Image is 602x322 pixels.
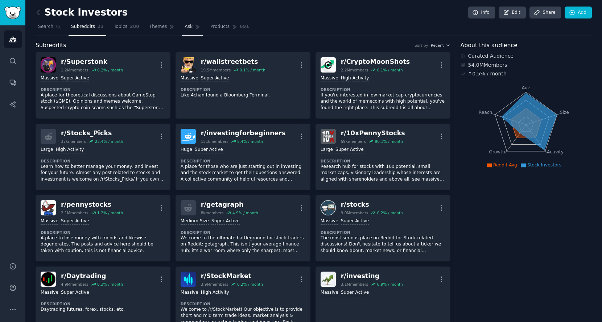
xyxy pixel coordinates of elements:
div: High Activity [341,75,369,82]
div: Large [41,146,53,153]
div: 2.1M members [61,210,88,215]
p: Learn how to better manage your money, and invest for your future. Almost any post related to sto... [41,164,165,183]
div: 4.9M members [61,282,88,287]
div: 4.9 % / month [232,210,258,215]
p: A place to lose money with friends and likewise degenerates. The posts and advice here should be ... [41,235,165,254]
h2: Stock Investors [36,7,128,18]
div: r/ investingforbeginners [201,129,286,138]
dt: Description [181,301,305,306]
img: 10xPennyStocks [321,129,336,144]
div: 22.4 % / month [95,139,123,144]
div: Sort by [415,43,428,48]
img: CryptoMoonShots [321,57,336,73]
span: Recent [431,43,444,48]
div: 0.2 % / month [97,67,123,73]
dt: Description [321,230,445,235]
dt: Description [181,158,305,164]
button: Recent [431,43,450,48]
div: Curated Audience [461,52,592,60]
div: Super Active [61,218,89,225]
div: 54.0M Members [461,61,592,69]
div: Massive [321,218,338,225]
div: ↑ 0.5 % / month [468,70,507,78]
a: Subreddits23 [69,21,106,36]
span: Ask [185,24,193,30]
a: Ask [182,21,203,36]
a: r/Stocks_Picks37kmembers22.4% / monthLargeHigh ActivityDescriptionLearn how to better manage your... [36,124,170,190]
a: wallstreetbetsr/wallstreetbets19.5Mmembers0.1% / monthMassiveSuper ActiveDescriptionLike 4chan fo... [176,52,310,119]
p: A place for theoretical discussions about GameStop stock ($GME). Opinions and memes welcome. Susp... [41,92,165,111]
dt: Description [41,158,165,164]
img: GummySearch logo [4,7,21,19]
img: StockMarket [181,272,196,287]
span: Reddit Avg [493,162,517,168]
div: Super Active [211,218,240,225]
a: stocksr/stocks9.0Mmembers0.2% / monthMassiveSuper ActiveDescriptionThe most serious place on Redd... [316,195,450,261]
span: Stock Investors [527,162,561,168]
span: 200 [130,24,139,30]
p: Daytrading futures, forex, stocks, etc. [41,306,165,313]
a: CryptoMoonShotsr/CryptoMoonShots2.2Mmembers0.1% / monthMassiveHigh ActivityDescriptionIf you're i... [316,52,450,119]
a: Superstonkr/Superstonk1.2Mmembers0.2% / monthMassiveSuper ActiveDescriptionA place for theoretica... [36,52,170,119]
a: Search [36,21,63,36]
div: 3.1M members [341,282,368,287]
div: 0.1 % / month [377,67,403,73]
div: Super Active [195,146,223,153]
a: r/getagraph8kmembers4.9% / monthMedium SizeSuper ActiveDescriptionWelcome to the ultimate battleg... [176,195,310,261]
img: Daytrading [41,272,56,287]
div: 3.9M members [201,282,228,287]
div: Massive [41,75,58,82]
img: Superstonk [41,57,56,73]
div: Massive [41,289,58,296]
span: Themes [149,24,167,30]
div: r/ 10xPennyStocks [341,129,405,138]
tspan: Age [521,85,530,90]
span: Products [210,24,230,30]
dt: Description [41,301,165,306]
p: Welcome to the ultimate battleground for stock traders on Reddit: getagraph. This isn't your aver... [181,235,305,254]
span: Subreddits [71,24,95,30]
div: r/ investing [341,272,403,281]
div: 1.2M members [61,67,88,73]
span: About this audience [461,41,518,50]
dt: Description [321,87,445,92]
div: r/ stocks [341,200,403,209]
div: Super Active [341,218,369,225]
div: 2.2M members [341,67,368,73]
div: r/ wallstreetbets [201,57,265,66]
div: r/ Stocks_Picks [61,129,123,138]
a: pennystocksr/pennystocks2.1Mmembers1.2% / monthMassiveSuper ActiveDescriptionA place to lose mone... [36,195,170,261]
div: 90.1 % / month [375,139,403,144]
tspan: Size [560,110,569,115]
div: 9.0M members [341,210,368,215]
div: r/ CryptoMoonShots [341,57,410,66]
img: stocks [321,200,336,215]
div: High Activity [55,146,84,153]
div: r/ Superstonk [61,57,123,66]
div: 5.4 % / month [237,139,263,144]
div: r/ Daytrading [61,272,123,281]
p: Like 4chan found a Bloomberg Terminal. [181,92,305,99]
div: 0.3 % / month [97,282,123,287]
div: 0.2 % / month [377,210,403,215]
div: r/ getagraph [201,200,258,209]
div: High Activity [201,289,229,296]
div: Massive [41,218,58,225]
a: Products691 [208,21,251,36]
a: investingforbeginnersr/investingforbeginners151kmembers5.4% / monthHugeSuper ActiveDescriptionA p... [176,124,310,190]
dt: Description [321,158,445,164]
div: 8k members [201,210,224,215]
a: Topics200 [111,21,142,36]
dt: Description [181,87,305,92]
div: Massive [321,75,338,82]
a: Share [529,7,561,19]
tspan: Growth [489,149,505,154]
a: Info [468,7,495,19]
p: A place for those who are just starting out in investing and the stock market to get their questi... [181,164,305,183]
a: Themes [147,21,177,36]
span: Topics [114,24,127,30]
div: 59k members [341,139,366,144]
a: Edit [499,7,526,19]
div: Huge [181,146,192,153]
img: wallstreetbets [181,57,196,73]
